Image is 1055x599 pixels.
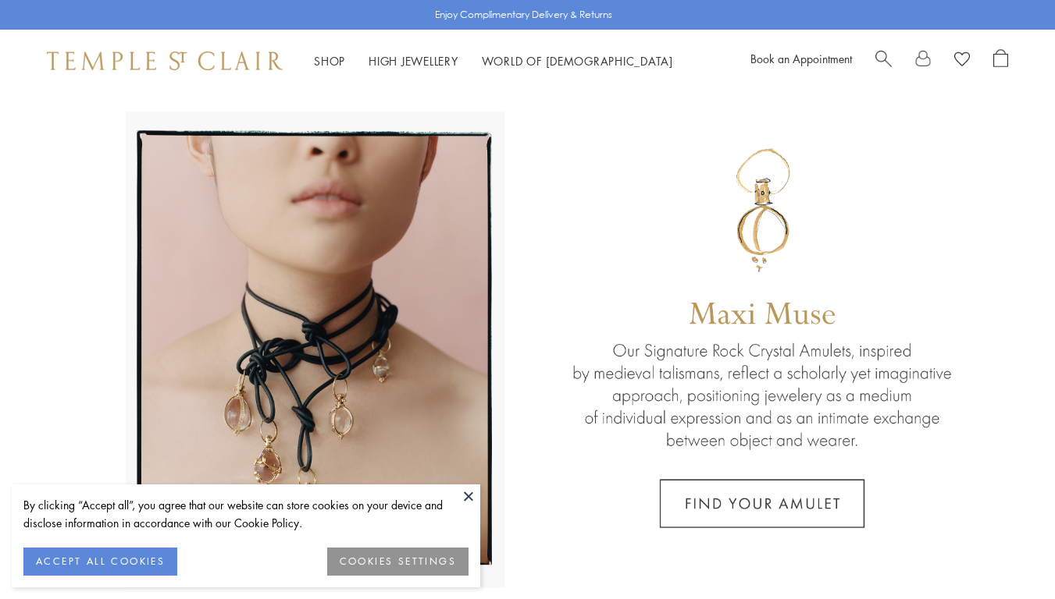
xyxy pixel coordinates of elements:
a: Book an Appointment [750,51,852,66]
button: COOKIES SETTINGS [327,548,469,576]
img: Temple St. Clair [47,51,283,70]
a: ShopShop [314,53,345,69]
nav: Main navigation [314,51,673,71]
p: Enjoy Complimentary Delivery & Returns [435,7,612,23]
a: View Wishlist [954,49,970,73]
a: World of [DEMOGRAPHIC_DATA]World of [DEMOGRAPHIC_DATA] [482,53,673,69]
div: By clicking “Accept all”, you agree that our website can store cookies on your device and disclos... [23,496,469,532]
a: Open Shopping Bag [993,49,1008,73]
a: Search [875,49,892,73]
a: High JewelleryHigh Jewellery [369,53,458,69]
button: ACCEPT ALL COOKIES [23,548,177,576]
iframe: Gorgias live chat messenger [977,526,1039,583]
